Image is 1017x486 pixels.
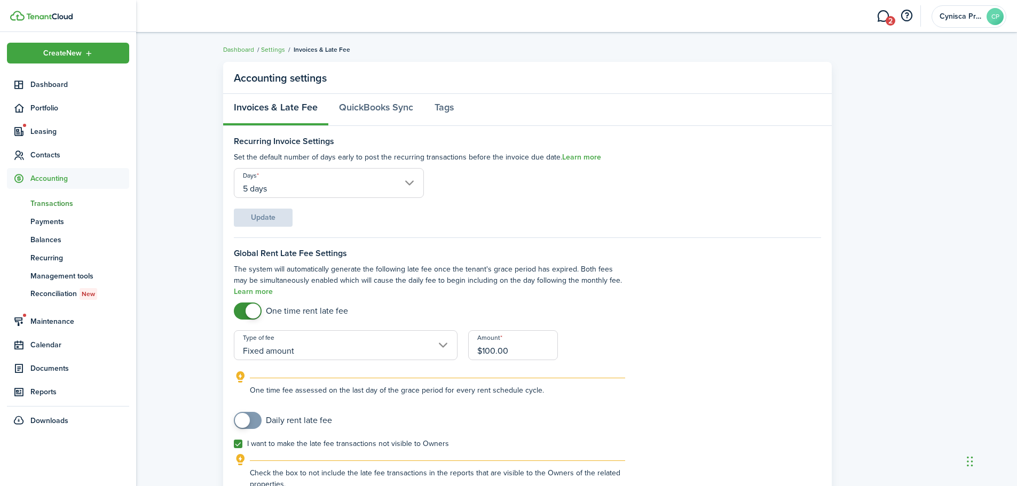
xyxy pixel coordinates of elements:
span: Balances [30,234,129,245]
a: Management tools [7,267,129,285]
settings-fieldset-description: Set the default number of days early to post the recurring transactions before the invoice due date. [234,152,625,163]
iframe: Chat Widget [778,57,1017,486]
a: Recurring [7,249,129,267]
img: TenantCloud [10,11,25,21]
a: ReconciliationNew [7,285,129,303]
span: 2 [886,16,895,26]
a: Dashboard [223,45,254,54]
panel-main-title: Accounting settings [234,72,327,84]
a: Learn more [234,288,273,296]
span: Downloads [30,415,68,426]
span: Create New [43,50,82,57]
div: Drag [967,445,973,477]
button: Open resource center [897,7,916,25]
span: Reconciliation [30,288,129,300]
settings-fieldset-title: Global Rent Late Fee Settings [234,249,625,258]
span: Calendar [30,339,129,350]
span: Payments [30,216,129,227]
a: Payments [7,212,129,230]
span: Accounting [30,173,129,184]
explanation-description: One time fee assessed on the last day of the grace period for every rent schedule cycle. [250,385,625,396]
span: Maintenance [30,316,129,327]
a: Tags [424,94,464,126]
a: Reports [7,381,129,402]
a: Balances [7,230,129,249]
span: Transactions [30,198,129,209]
a: Dashboard [7,74,129,95]
span: Dashboard [30,79,129,90]
span: Recurring [30,252,129,264]
span: Invoices & Late Fee [294,45,350,54]
span: Cynisca Property Management [940,13,982,20]
i: outline [234,371,247,384]
settings-fieldset-description: The system will automatically generate the following late fee once the tenant's grace period has ... [234,264,625,297]
avatar-text: CP [987,8,1004,25]
span: Portfolio [30,102,129,114]
i: outline [234,453,247,466]
span: Management tools [30,270,129,282]
span: Leasing [30,126,129,137]
button: Open menu [7,43,129,63]
img: TenantCloud [26,13,73,20]
span: Contacts [30,149,129,161]
span: New [82,289,95,299]
a: Settings [261,45,285,54]
span: Documents [30,363,129,374]
label: I want to make the late fee transactions not visible to Owners [234,440,449,448]
a: QuickBooks Sync [328,94,424,126]
span: Reports [30,386,129,397]
a: Messaging [873,3,893,30]
a: Learn more [562,153,601,162]
settings-fieldset-title: Recurring Invoice Settings [234,137,625,146]
a: Transactions [7,194,129,212]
